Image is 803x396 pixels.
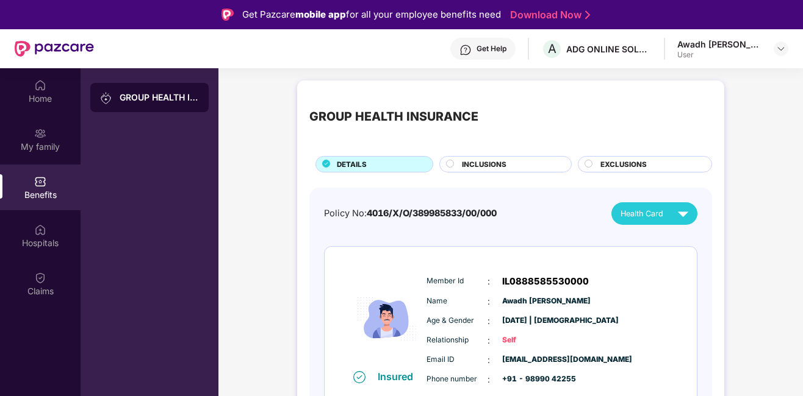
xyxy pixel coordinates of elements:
[427,275,488,287] span: Member Id
[611,202,697,225] button: Health Card
[34,127,46,140] img: svg+xml;base64,PHN2ZyB3aWR0aD0iMjAiIGhlaWdodD0iMjAiIHZpZXdCb3g9IjAgMCAyMCAyMCIgZmlsbD0ibm9uZSIgeG...
[600,159,647,170] span: EXCLUSIONS
[677,38,763,50] div: Awadh [PERSON_NAME]
[510,9,586,21] a: Download Now
[672,203,694,224] img: svg+xml;base64,PHN2ZyB4bWxucz0iaHR0cDovL3d3dy53My5vcmcvMjAwMC9zdmciIHZpZXdCb3g9IjAgMCAyNCAyNCIgd2...
[488,275,490,288] span: :
[502,354,563,366] span: [EMAIL_ADDRESS][DOMAIN_NAME]
[120,91,199,104] div: GROUP HEALTH INSURANCE
[488,334,490,347] span: :
[566,43,652,55] div: ADG ONLINE SOLUTIONS PRIVATE LIMITED
[324,207,497,221] div: Policy No:
[350,268,423,370] img: icon
[427,334,488,346] span: Relationship
[502,373,563,385] span: +91 - 98990 42255
[427,295,488,307] span: Name
[677,50,763,60] div: User
[367,208,497,219] span: 4016/X/O/389985833/00/000
[427,315,488,327] span: Age & Gender
[100,92,112,104] img: svg+xml;base64,PHN2ZyB3aWR0aD0iMjAiIGhlaWdodD0iMjAiIHZpZXdCb3g9IjAgMCAyMCAyMCIgZmlsbD0ibm9uZSIgeG...
[378,370,420,383] div: Insured
[502,315,563,327] span: [DATE] | [DEMOGRAPHIC_DATA]
[427,373,488,385] span: Phone number
[353,371,365,383] img: svg+xml;base64,PHN2ZyB4bWxucz0iaHR0cDovL3d3dy53My5vcmcvMjAwMC9zdmciIHdpZHRoPSIxNiIgaGVpZ2h0PSIxNi...
[585,9,590,21] img: Stroke
[502,334,563,346] span: Self
[776,44,786,54] img: svg+xml;base64,PHN2ZyBpZD0iRHJvcGRvd24tMzJ4MzIiIHhtbG5zPSJodHRwOi8vd3d3LnczLm9yZy8yMDAwL3N2ZyIgd2...
[459,44,472,56] img: svg+xml;base64,PHN2ZyBpZD0iSGVscC0zMngzMiIgeG1sbnM9Imh0dHA6Ly93d3cudzMub3JnLzIwMDAvc3ZnIiB3aWR0aD...
[337,159,367,170] span: DETAILS
[427,354,488,366] span: Email ID
[488,295,490,308] span: :
[462,159,506,170] span: INCLUSIONS
[502,295,563,307] span: Awadh [PERSON_NAME]
[221,9,234,21] img: Logo
[295,9,346,20] strong: mobile app
[34,272,46,284] img: svg+xml;base64,PHN2ZyBpZD0iQ2xhaW0iIHhtbG5zPSJodHRwOi8vd3d3LnczLm9yZy8yMDAwL3N2ZyIgd2lkdGg9IjIwIi...
[488,314,490,328] span: :
[309,107,478,126] div: GROUP HEALTH INSURANCE
[502,274,589,289] span: IL0888585530000
[488,373,490,386] span: :
[548,41,556,56] span: A
[488,353,490,367] span: :
[242,7,501,22] div: Get Pazcare for all your employee benefits need
[621,208,663,220] span: Health Card
[34,224,46,236] img: svg+xml;base64,PHN2ZyBpZD0iSG9zcGl0YWxzIiB4bWxucz0iaHR0cDovL3d3dy53My5vcmcvMjAwMC9zdmciIHdpZHRoPS...
[34,175,46,188] img: svg+xml;base64,PHN2ZyBpZD0iQmVuZWZpdHMiIHhtbG5zPSJodHRwOi8vd3d3LnczLm9yZy8yMDAwL3N2ZyIgd2lkdGg9Ij...
[477,44,506,54] div: Get Help
[34,79,46,91] img: svg+xml;base64,PHN2ZyBpZD0iSG9tZSIgeG1sbnM9Imh0dHA6Ly93d3cudzMub3JnLzIwMDAvc3ZnIiB3aWR0aD0iMjAiIG...
[15,41,94,57] img: New Pazcare Logo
